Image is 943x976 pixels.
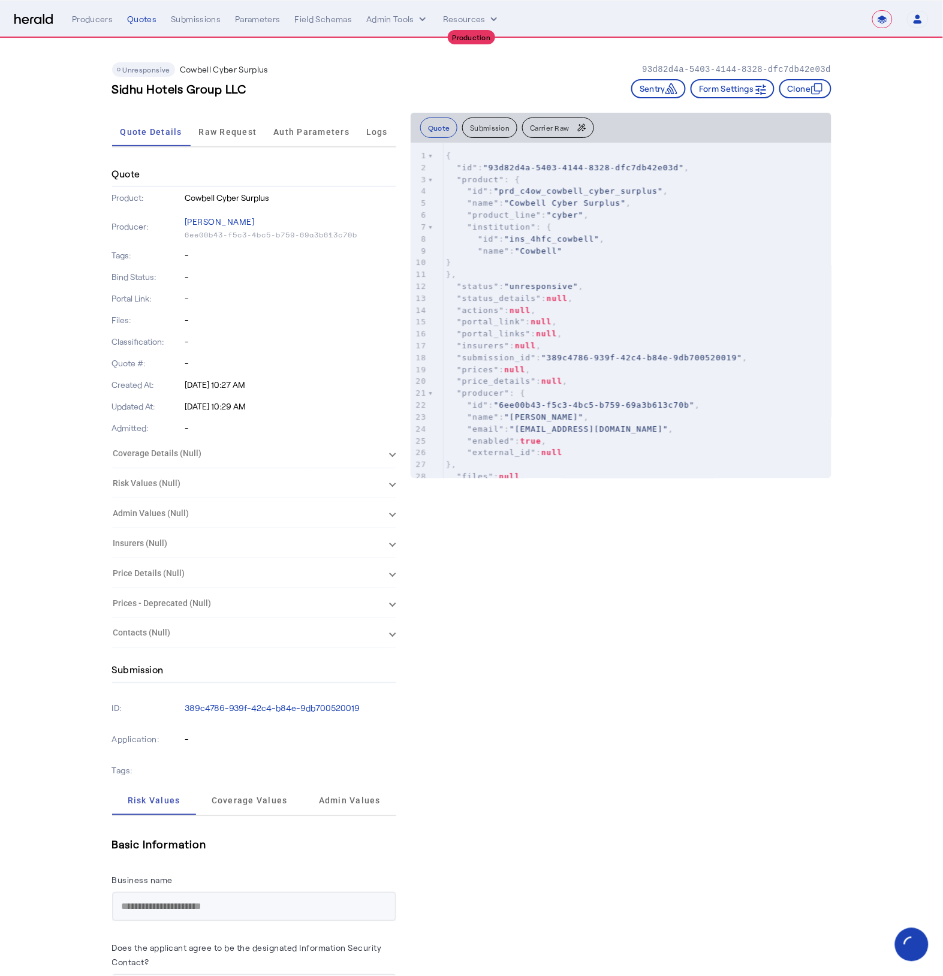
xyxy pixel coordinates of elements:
[112,943,382,968] label: Does the applicant agree to be the designated Information Security Contact?
[520,436,541,445] span: true
[411,435,428,447] div: 25
[171,13,221,25] div: Submissions
[235,13,281,25] div: Parameters
[411,185,428,197] div: 4
[446,151,451,160] span: {
[112,271,183,283] p: Bind Status:
[411,245,428,257] div: 9
[366,128,388,136] span: Logs
[185,213,396,230] p: [PERSON_NAME]
[467,198,499,207] span: "name"
[411,316,428,328] div: 15
[457,163,478,172] span: "id"
[185,249,396,261] p: -
[112,293,183,305] p: Portal Link:
[457,365,499,374] span: "prices"
[457,388,510,397] span: "producer"
[273,128,350,136] span: Auth Parameters
[541,376,562,385] span: null
[411,387,428,399] div: 21
[499,472,520,481] span: null
[411,233,428,245] div: 8
[411,411,428,423] div: 23
[483,163,684,172] span: "93d82d4a-5403-4144-8328-dfc7db42e03d"
[14,14,53,25] img: Herald Logo
[366,13,429,25] button: internal dropdown menu
[446,306,536,315] span: : ,
[185,422,396,434] p: -
[112,192,183,204] p: Product:
[112,400,183,412] p: Updated At:
[446,222,552,231] span: : {
[446,472,526,481] span: : ,
[411,399,428,411] div: 22
[446,329,562,338] span: : ,
[185,734,396,746] p: -
[547,210,584,219] span: "cyber"
[411,375,428,387] div: 20
[112,875,173,885] label: Business name
[411,459,428,471] div: 27
[467,186,488,195] span: "id"
[493,400,694,409] span: "6ee00b43-f5c3-4bc5-b759-69a3b613c70b"
[411,364,428,376] div: 19
[691,79,775,98] button: Form Settings
[185,230,396,240] p: 6ee00b43-f5c3-4bc5-b759-69a3b613c70b
[411,269,428,281] div: 11
[446,246,562,255] span: :
[446,388,526,397] span: : {
[467,448,536,457] span: "external_id"
[457,376,536,385] span: "price_details"
[457,294,541,303] span: "status_details"
[446,270,457,279] span: },
[446,175,520,184] span: : {
[185,379,396,391] p: [DATE] 10:27 AM
[127,13,156,25] div: Quotes
[457,472,494,481] span: "files"
[185,400,396,412] p: [DATE] 10:29 AM
[510,306,531,315] span: null
[462,118,517,138] button: Submission
[112,663,164,677] h4: Submission
[446,412,589,421] span: : ,
[443,13,500,25] button: Resources dropdown menu
[112,221,183,233] p: Producer:
[531,317,552,326] span: null
[112,249,183,261] p: Tags:
[642,64,831,76] p: 93d82d4a-5403-4144-8328-dfc7db42e03d
[411,293,428,305] div: 13
[446,198,631,207] span: : ,
[446,400,700,409] span: : ,
[180,64,269,76] p: Cowbell Cyber Surplus
[420,118,458,138] button: Quote
[446,448,562,457] span: :
[467,436,514,445] span: "enabled"
[504,234,599,243] span: "ins_4hfc_cowbell"
[457,341,510,350] span: "insurers"
[446,436,547,445] span: : ,
[411,328,428,340] div: 16
[112,357,183,369] p: Quote #:
[515,341,536,350] span: null
[112,80,246,97] h3: Sidhu Hotels Group LLC
[411,150,428,162] div: 1
[411,447,428,459] div: 26
[446,282,584,291] span: : ,
[411,257,428,269] div: 10
[411,162,428,174] div: 2
[411,197,428,209] div: 5
[199,128,257,136] span: Raw Request
[457,317,526,326] span: "portal_link"
[123,65,170,74] span: Unresponsive
[319,797,381,805] span: Admin Values
[446,317,557,326] span: : ,
[185,336,396,348] p: -
[478,246,510,255] span: "name"
[536,329,557,338] span: null
[547,294,568,303] span: null
[411,209,428,221] div: 6
[467,400,488,409] span: "id"
[457,353,536,362] span: "submission_id"
[779,79,831,98] button: Clone
[411,423,428,435] div: 24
